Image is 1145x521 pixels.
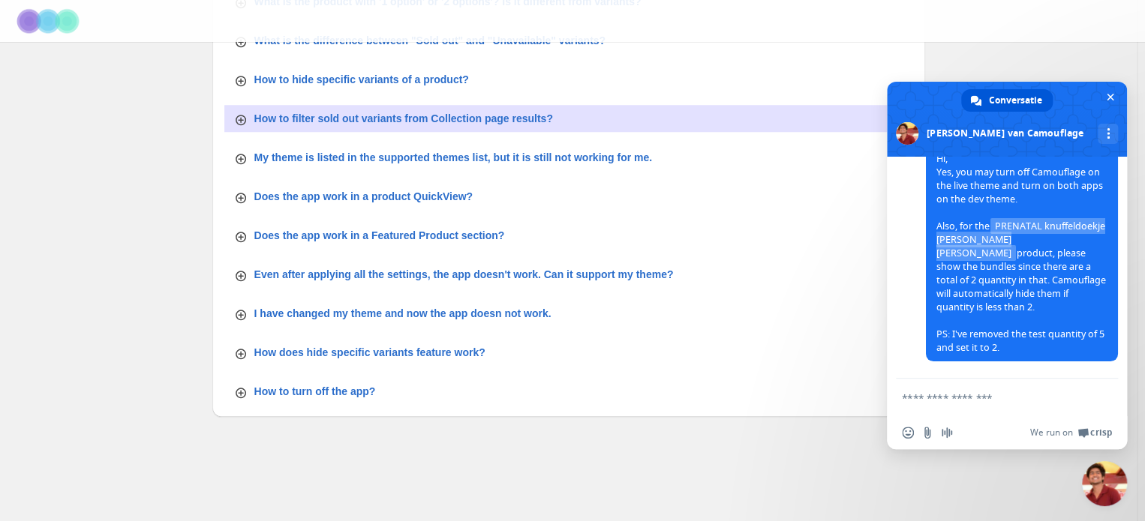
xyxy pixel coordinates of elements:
p: Even after applying all the settings, the app doesn't work. Can it support my theme? [254,267,674,282]
button: Does the app work in a product QuickView? [224,183,913,210]
span: Conversatie [989,89,1042,112]
span: Hi, Yes, you may turn off Camouflage on the live theme and turn on both apps on the dev theme. Al... [936,152,1106,354]
p: How to turn off the app? [254,384,376,399]
p: How to filter sold out variants from Collection page results? [254,111,553,126]
p: I have changed my theme and now the app doesn not work. [254,306,551,321]
div: Meer kanalen [1098,124,1118,144]
button: How does hide specific variants feature work? [224,339,913,366]
a: We run onCrisp [1030,427,1112,439]
span: Stuur een bestand [921,427,933,439]
p: Does the app work in a product QuickView? [254,189,473,204]
span: Chat sluiten [1102,89,1118,105]
span: Crisp [1090,427,1112,439]
button: How to hide specific variants of a product? [224,66,913,93]
button: Does the app work in a Featured Product section? [224,222,913,249]
p: My theme is listed in the supported themes list, but it is still not working for me. [254,150,653,165]
button: How to turn off the app? [224,378,913,405]
span: We run on [1030,427,1073,439]
span: Audiobericht opnemen [941,427,953,439]
div: Chat sluiten [1082,461,1127,506]
textarea: Typ een bericht... [902,391,1079,405]
button: My theme is listed in the supported themes list, but it is still not working for me. [224,144,913,171]
span: PRENATAL knuffeldoekje [PERSON_NAME] [PERSON_NAME] [936,218,1105,261]
p: Does the app work in a Featured Product section? [254,228,505,243]
span: Emoji invoegen [902,427,914,439]
button: I have changed my theme and now the app doesn not work. [224,300,913,327]
p: How does hide specific variants feature work? [254,345,485,360]
div: Conversatie [961,89,1053,112]
button: Even after applying all the settings, the app doesn't work. Can it support my theme? [224,261,913,288]
p: How to hide specific variants of a product? [254,72,469,87]
button: How to filter sold out variants from Collection page results? [224,105,913,132]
